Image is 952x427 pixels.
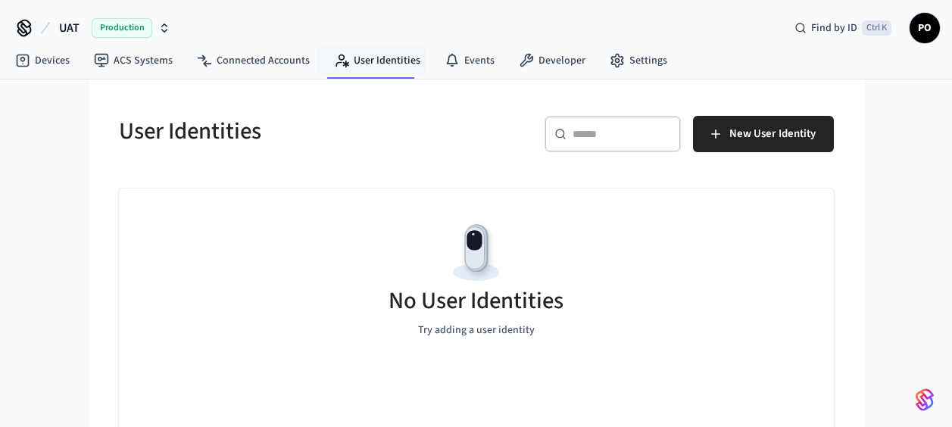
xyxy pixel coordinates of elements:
a: Connected Accounts [185,47,322,74]
a: Developer [507,47,598,74]
span: Find by ID [811,20,857,36]
span: Ctrl K [862,20,891,36]
h5: User Identities [119,116,467,147]
span: Production [92,18,152,38]
p: Try adding a user identity [418,323,535,338]
span: UAT [59,19,80,37]
a: User Identities [322,47,432,74]
a: ACS Systems [82,47,185,74]
img: Devices Empty State [442,219,510,287]
button: New User Identity [693,116,834,152]
h5: No User Identities [389,285,563,316]
button: PO [910,13,940,43]
span: PO [911,14,938,42]
a: Devices [3,47,82,74]
a: Settings [598,47,679,74]
img: SeamLogoGradient.69752ec5.svg [916,388,934,412]
a: Events [432,47,507,74]
div: Find by IDCtrl K [782,14,904,42]
span: New User Identity [729,124,816,144]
